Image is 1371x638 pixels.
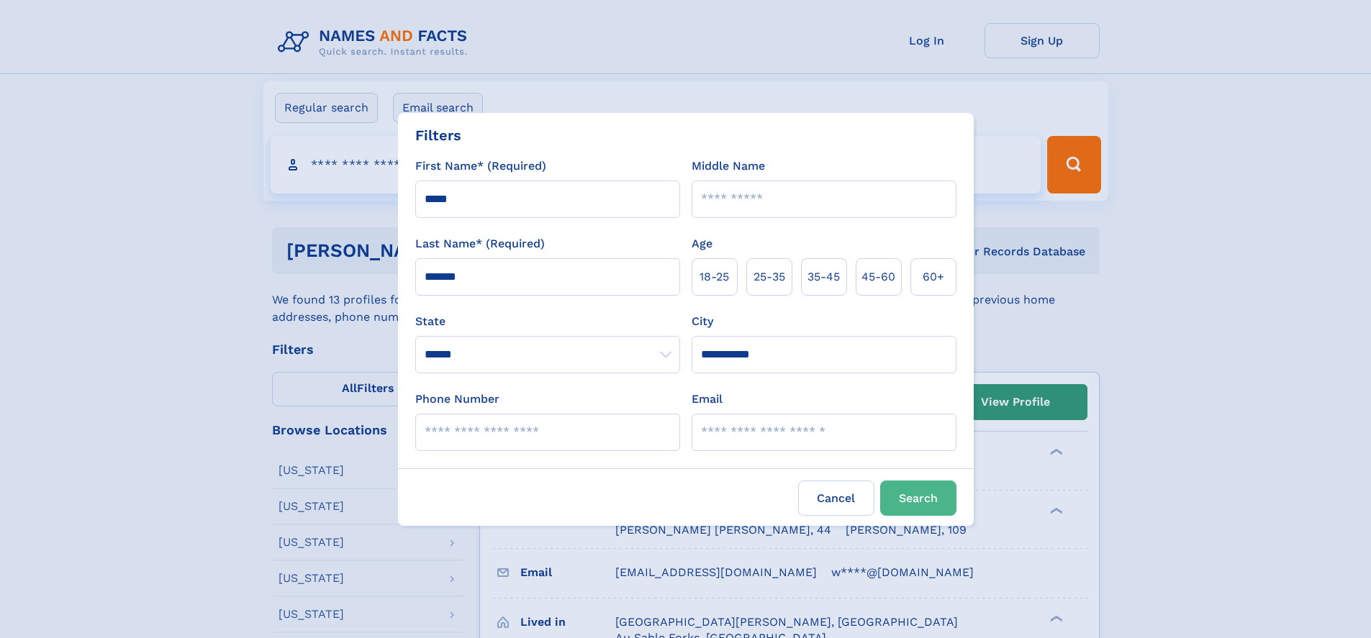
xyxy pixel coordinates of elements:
label: Age [692,235,712,252]
span: 60+ [923,268,944,286]
div: Filters [415,124,461,146]
label: Cancel [798,480,874,516]
label: Email [692,391,723,408]
button: Search [880,480,956,516]
span: 25‑35 [754,268,785,286]
label: State [415,313,680,330]
span: 45‑60 [861,268,895,286]
span: 18‑25 [700,268,729,286]
label: Last Name* (Required) [415,235,545,252]
span: 35‑45 [807,268,840,286]
label: City [692,313,713,330]
label: Phone Number [415,391,499,408]
label: Middle Name [692,158,765,175]
label: First Name* (Required) [415,158,546,175]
